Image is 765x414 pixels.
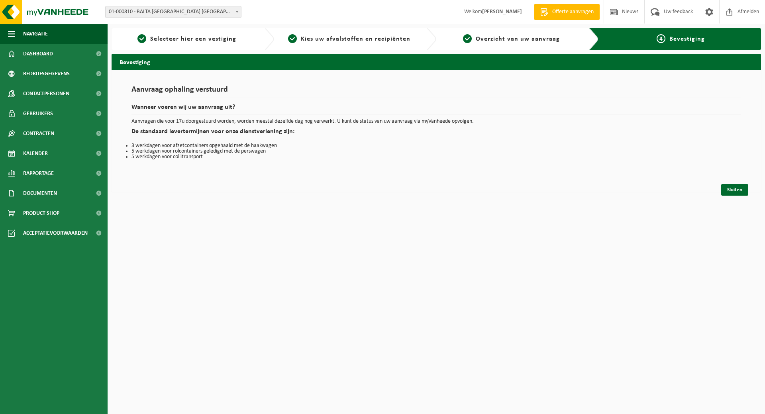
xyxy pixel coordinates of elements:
span: Selecteer hier een vestiging [150,36,236,42]
a: 2Kies uw afvalstoffen en recipiënten [278,34,421,44]
span: Rapportage [23,163,54,183]
span: Product Shop [23,203,59,223]
span: Kalender [23,143,48,163]
span: Kies uw afvalstoffen en recipiënten [301,36,410,42]
h2: De standaard levertermijnen voor onze dienstverlening zijn: [131,128,741,139]
span: Dashboard [23,44,53,64]
strong: [PERSON_NAME] [482,9,522,15]
a: Offerte aanvragen [534,4,600,20]
span: Navigatie [23,24,48,44]
span: Contactpersonen [23,84,69,104]
span: Bevestiging [669,36,705,42]
a: 1Selecteer hier een vestiging [116,34,258,44]
span: Overzicht van uw aanvraag [476,36,560,42]
span: Documenten [23,183,57,203]
span: 4 [657,34,665,43]
span: 2 [288,34,297,43]
h1: Aanvraag ophaling verstuurd [131,86,741,98]
li: 3 werkdagen voor afzetcontainers opgehaald met de haakwagen [131,143,741,149]
span: 1 [137,34,146,43]
span: 01-000810 - BALTA OUDENAARDE NV - OUDENAARDE [105,6,241,18]
li: 5 werkdagen voor collitransport [131,154,741,160]
h2: Wanneer voeren wij uw aanvraag uit? [131,104,741,115]
span: Acceptatievoorwaarden [23,223,88,243]
span: Gebruikers [23,104,53,124]
span: 01-000810 - BALTA OUDENAARDE NV - OUDENAARDE [106,6,241,18]
span: Bedrijfsgegevens [23,64,70,84]
span: Contracten [23,124,54,143]
h2: Bevestiging [112,54,761,69]
span: Offerte aanvragen [550,8,596,16]
a: Sluiten [721,184,748,196]
li: 5 werkdagen voor rolcontainers geledigd met de perswagen [131,149,741,154]
p: Aanvragen die voor 17u doorgestuurd worden, worden meestal dezelfde dag nog verwerkt. U kunt de s... [131,119,741,124]
a: 3Overzicht van uw aanvraag [440,34,583,44]
span: 3 [463,34,472,43]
